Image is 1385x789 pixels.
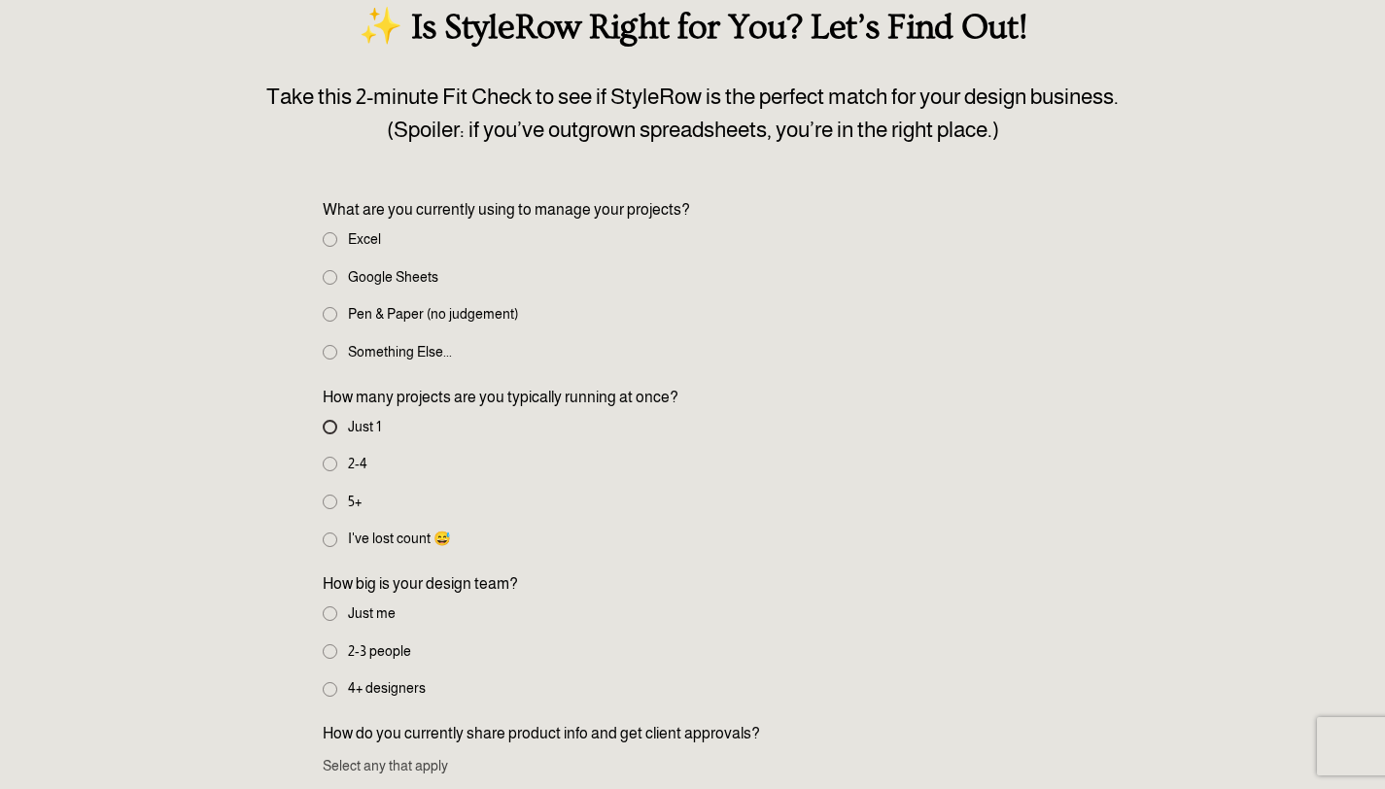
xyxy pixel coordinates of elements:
[323,722,760,745] span: How do you currently share product info and get client approvals?
[55,80,1330,147] p: Take this 2-minute Fit Check to see if StyleRow is the perfect match for your design business. (S...
[323,198,690,222] span: What are you currently using to manage your projects?
[323,386,678,409] span: How many projects are you typically running at once?
[323,572,518,596] span: How big is your design team?
[323,749,760,784] p: Select any that apply
[359,7,1026,48] strong: ✨ Is StyleRow Right for You? Let’s Find Out!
